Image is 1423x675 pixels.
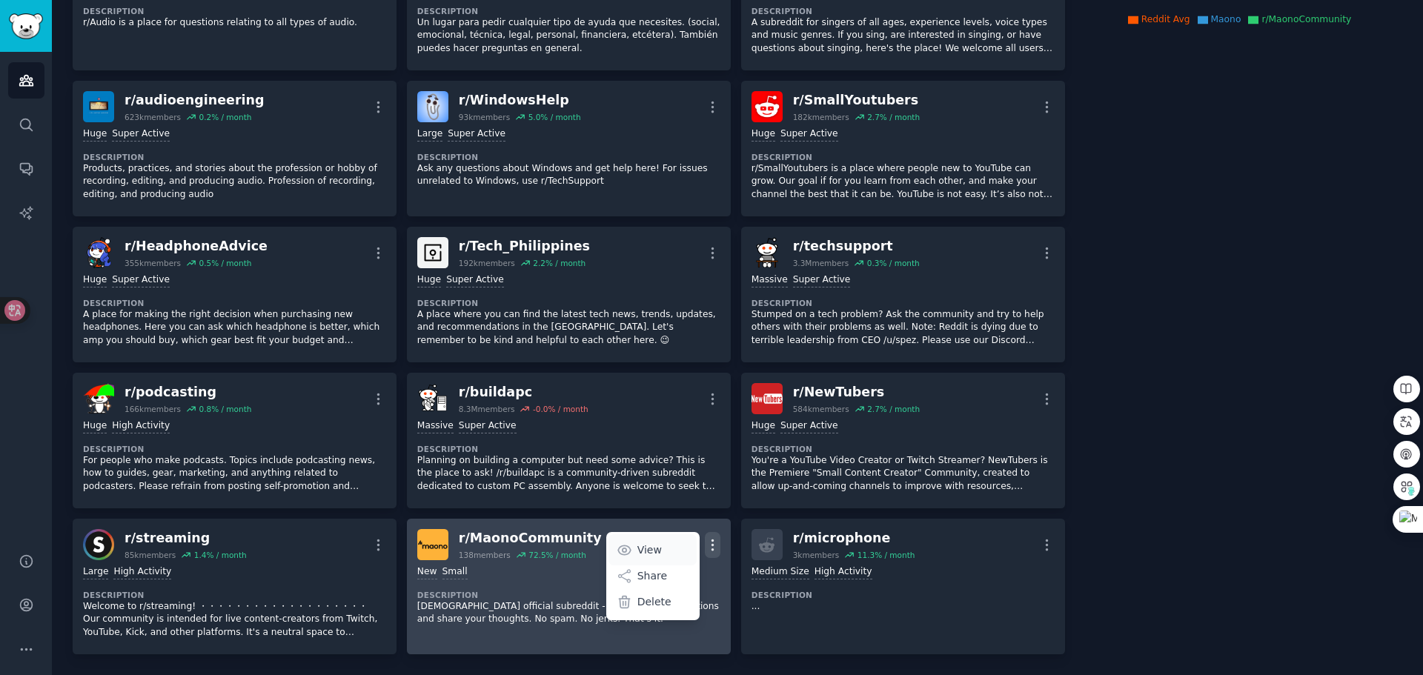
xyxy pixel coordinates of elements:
a: View [608,534,697,565]
div: 182k members [793,112,849,122]
div: High Activity [815,565,872,579]
a: Tech_Philippinesr/Tech_Philippines192kmembers2.2% / monthHugeSuper ActiveDescriptionA place where... [407,227,731,362]
div: 0.2 % / month [199,112,251,122]
dt: Description [83,298,386,308]
dt: Description [752,298,1055,308]
div: r/ audioengineering [125,91,265,110]
div: 2.2 % / month [533,258,586,268]
img: buildapc [417,383,448,414]
span: r/MaonoCommunity [1261,14,1351,24]
div: r/ microphone [793,529,915,548]
img: MaonoCommunity [417,529,448,560]
p: Welcome to r/streaming! ・・・・・・・・・・・・・・・・・・・ Our community is intended for live content-creators f... [83,600,386,639]
div: Super Active [780,419,838,433]
p: You're a YouTube Video Creator or Twitch Streamer? NewTubers is the Premiere "Small Content Creat... [752,454,1055,493]
p: A place where you can find the latest tech news, trends, updates, and recommendations in the [GEO... [417,308,720,348]
p: For people who make podcasts. Topics include podcasting news, how to guides, gear, marketing, and... [83,454,386,493]
div: 72.5 % / month [528,550,586,560]
div: r/ Tech_Philippines [459,237,590,256]
div: 3.3M members [793,258,849,268]
div: 584k members [793,404,849,414]
div: 8.3M members [459,404,515,414]
div: 85k members [125,550,176,560]
div: Huge [752,419,775,433]
div: r/ techsupport [793,237,920,256]
div: 355k members [125,258,181,268]
div: r/ NewTubers [793,383,920,402]
p: Delete [637,594,671,610]
div: 2.7 % / month [867,112,920,122]
div: r/ streaming [125,529,247,548]
dt: Description [83,6,386,16]
p: ... [752,600,1055,614]
div: 3k members [793,550,840,560]
div: 138 members [459,550,511,560]
div: 1.4 % / month [194,550,247,560]
dt: Description [752,590,1055,600]
div: r/ MaonoCommunity [459,529,602,548]
a: streamingr/streaming85kmembers1.4% / monthLargeHigh ActivityDescriptionWelcome to r/streaming! ・・... [73,519,397,654]
div: 0.5 % / month [199,258,251,268]
img: HeadphoneAdvice [83,237,114,268]
div: Super Active [459,419,517,433]
p: Ask any questions about Windows and get help here! For issues unrelated to Windows, use r/TechSup... [417,162,720,188]
a: MaonoCommunityr/MaonoCommunity138members72.5% / monthViewShareDeleteNewSmallDescription[DEMOGRAPH... [407,519,731,654]
dt: Description [752,444,1055,454]
div: 0.3 % / month [867,258,920,268]
span: Maono [1211,14,1241,24]
dt: Description [83,444,386,454]
div: 2.7 % / month [867,404,920,414]
p: r/Audio is a place for questions relating to all types of audio. [83,16,386,30]
div: Huge [83,273,107,287]
div: 192k members [459,258,515,268]
div: r/ HeadphoneAdvice [125,237,268,256]
p: Planning on building a computer but need some advice? This is the place to ask! /r/buildapc is a ... [417,454,720,493]
div: Super Active [446,273,504,287]
div: Large [417,127,442,142]
div: Super Active [780,127,838,142]
span: Reddit Avg [1141,14,1190,24]
dt: Description [752,152,1055,162]
div: New [417,565,437,579]
a: WindowsHelpr/WindowsHelp93kmembers5.0% / monthLargeSuper ActiveDescriptionAsk any questions about... [407,81,731,216]
p: Products, practices, and stories about the profession or hobby of recording, editing, and produci... [83,162,386,202]
dt: Description [417,298,720,308]
div: Small [442,565,468,579]
div: Super Active [112,127,170,142]
dt: Description [83,590,386,600]
a: podcastingr/podcasting166kmembers0.8% / monthHugeHigh ActivityDescriptionFor people who make podc... [73,373,397,508]
div: 5.0 % / month [528,112,581,122]
p: Share [637,568,667,584]
dt: Description [752,6,1055,16]
div: r/ podcasting [125,383,251,402]
div: 11.3 % / month [858,550,915,560]
div: High Activity [113,565,171,579]
img: podcasting [83,383,114,414]
div: r/ buildapc [459,383,588,402]
div: 623k members [125,112,181,122]
p: Stumped on a tech problem? Ask the community and try to help others with their problems as well. ... [752,308,1055,348]
div: r/ WindowsHelp [459,91,581,110]
img: audioengineering [83,91,114,122]
div: Medium Size [752,565,809,579]
a: audioengineeringr/audioengineering623kmembers0.2% / monthHugeSuper ActiveDescriptionProducts, pra... [73,81,397,216]
p: A subreddit for singers of all ages, experience levels, voice types and music genres. If you sing... [752,16,1055,56]
div: High Activity [112,419,170,433]
a: SmallYoutubersr/SmallYoutubers182kmembers2.7% / monthHugeSuper ActiveDescriptionr/SmallYoutubers ... [741,81,1065,216]
dt: Description [417,6,720,16]
div: Large [83,565,108,579]
div: Massive [752,273,788,287]
div: Huge [83,127,107,142]
img: GummySearch logo [9,13,43,39]
div: 0.8 % / month [199,404,251,414]
div: 93k members [459,112,510,122]
div: Massive [417,419,454,433]
a: NewTubersr/NewTubers584kmembers2.7% / monthHugeSuper ActiveDescriptionYou're a YouTube Video Crea... [741,373,1065,508]
a: buildapcr/buildapc8.3Mmembers-0.0% / monthMassiveSuper ActiveDescriptionPlanning on building a co... [407,373,731,508]
p: Un lugar para pedir cualquier tipo de ayuda que necesites. (social, emocional, técnica, legal, pe... [417,16,720,56]
img: WindowsHelp [417,91,448,122]
img: NewTubers [752,383,783,414]
div: Huge [752,127,775,142]
div: Huge [417,273,441,287]
a: techsupportr/techsupport3.3Mmembers0.3% / monthMassiveSuper ActiveDescriptionStumped on a tech pr... [741,227,1065,362]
